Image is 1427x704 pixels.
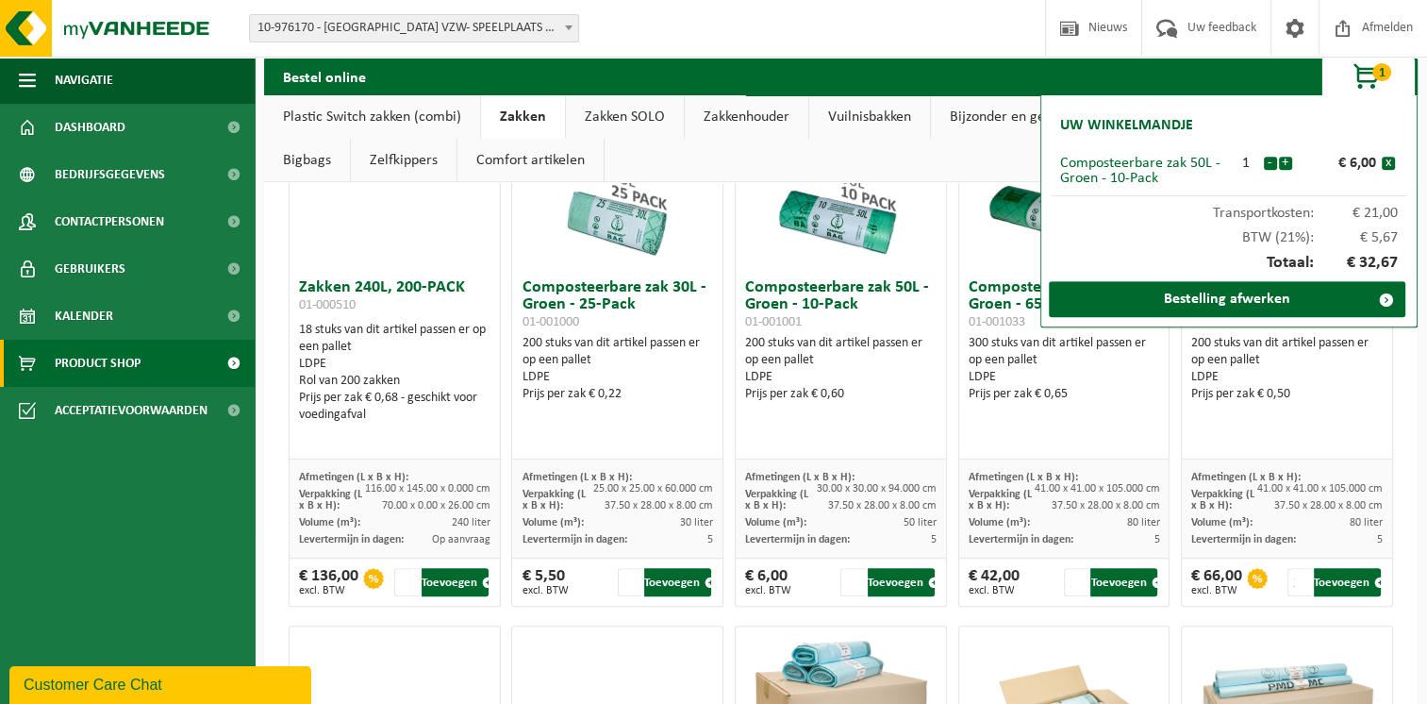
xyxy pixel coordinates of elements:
[828,500,937,511] span: 37.50 x 28.00 x 8.00 cm
[522,585,568,596] span: excl. BTW
[299,356,490,373] div: LDPE
[931,534,937,545] span: 5
[1229,156,1263,171] div: 1
[1191,489,1254,511] span: Verpakking (L x B x H):
[1350,517,1383,528] span: 80 liter
[299,279,490,317] h3: Zakken 240L, 200-PACK
[457,139,604,182] a: Comfort artikelen
[1090,568,1157,596] button: Toevoegen
[1372,63,1391,81] span: 1
[1377,534,1383,545] span: 5
[1191,534,1296,545] span: Levertermijn in dagen:
[1191,369,1383,386] div: LDPE
[969,386,1160,403] div: Prijs per zak € 0,65
[680,517,713,528] span: 30 liter
[1321,58,1416,95] button: 1
[250,15,578,42] span: 10-976170 - VRIJ TECHNISCH INSTITUUT LEUVEN VZW- SPEELPLAATS VTI - LEUVEN
[1153,534,1159,545] span: 5
[707,534,713,545] span: 5
[1382,157,1395,170] button: x
[55,293,113,340] span: Kalender
[264,139,350,182] a: Bigbags
[969,517,1030,528] span: Volume (m³):
[55,340,141,387] span: Product Shop
[745,568,791,596] div: € 6,00
[593,483,713,494] span: 25.00 x 25.00 x 60.000 cm
[809,95,930,139] a: Vuilnisbakken
[1191,585,1242,596] span: excl. BTW
[55,198,164,245] span: Contactpersonen
[1034,483,1159,494] span: 41.00 x 41.00 x 105.000 cm
[1314,206,1399,221] span: € 21,00
[1257,483,1383,494] span: 41.00 x 41.00 x 105.000 cm
[1191,517,1253,528] span: Volume (m³):
[745,489,808,511] span: Verpakking (L x B x H):
[522,335,713,403] div: 200 stuks van dit artikel passen er op een pallet
[522,369,713,386] div: LDPE
[969,585,1020,596] span: excl. BTW
[299,585,358,596] span: excl. BTW
[1287,568,1312,596] input: 1
[1060,156,1229,186] div: Composteerbare zak 50L - Groen - 10-Pack
[55,57,113,104] span: Navigatie
[452,517,490,528] span: 240 liter
[745,517,806,528] span: Volume (m³):
[55,387,207,434] span: Acceptatievoorwaarden
[299,489,362,511] span: Verpakking (L x B x H):
[522,568,568,596] div: € 5,50
[299,517,360,528] span: Volume (m³):
[299,298,356,312] span: 01-000510
[1314,255,1399,272] span: € 32,67
[522,517,583,528] span: Volume (m³):
[351,139,456,182] a: Zelfkippers
[745,472,855,483] span: Afmetingen (L x B x H):
[969,335,1160,403] div: 300 stuks van dit artikel passen er op een pallet
[745,386,937,403] div: Prijs per zak € 0,60
[394,568,419,596] input: 1
[264,58,385,94] h2: Bestel online
[299,534,404,545] span: Levertermijn in dagen:
[1051,196,1407,221] div: Transportkosten:
[299,568,358,596] div: € 136,00
[299,390,490,424] div: Prijs per zak € 0,68 - geschikt voor voedingafval
[868,568,935,596] button: Toevoegen
[9,662,315,704] iframe: chat widget
[745,585,791,596] span: excl. BTW
[745,279,937,330] h3: Composteerbare zak 50L - Groen - 10-Pack
[618,568,642,596] input: 1
[1064,568,1088,596] input: 1
[1191,568,1242,596] div: € 66,00
[1191,335,1383,403] div: 200 stuks van dit artikel passen er op een pallet
[817,483,937,494] span: 30.00 x 30.00 x 94.000 cm
[522,534,626,545] span: Levertermijn in dagen:
[382,500,490,511] span: 70.00 x 0.00 x 26.00 cm
[1314,568,1381,596] button: Toevoegen
[644,568,711,596] button: Toevoegen
[1297,156,1382,171] div: € 6,00
[1051,245,1407,281] div: Totaal:
[745,335,937,403] div: 200 stuks van dit artikel passen er op een pallet
[904,517,937,528] span: 50 liter
[55,104,125,151] span: Dashboard
[1051,221,1407,245] div: BTW (21%):
[745,534,850,545] span: Levertermijn in dagen:
[481,95,565,139] a: Zakken
[299,322,490,424] div: 18 stuks van dit artikel passen er op een pallet
[745,369,937,386] div: LDPE
[1049,281,1405,317] a: Bestelling afwerken
[969,534,1073,545] span: Levertermijn in dagen:
[422,568,489,596] button: Toevoegen
[1274,500,1383,511] span: 37.50 x 28.00 x 8.00 cm
[685,95,808,139] a: Zakkenhouder
[299,472,408,483] span: Afmetingen (L x B x H):
[969,369,1160,386] div: LDPE
[432,534,490,545] span: Op aanvraag
[1051,500,1159,511] span: 37.50 x 28.00 x 8.00 cm
[522,472,631,483] span: Afmetingen (L x B x H):
[1264,157,1277,170] button: -
[840,568,865,596] input: 1
[522,489,585,511] span: Verpakking (L x B x H):
[264,95,480,139] a: Plastic Switch zakken (combi)
[249,14,579,42] span: 10-976170 - VRIJ TECHNISCH INSTITUUT LEUVEN VZW- SPEELPLAATS VTI - LEUVEN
